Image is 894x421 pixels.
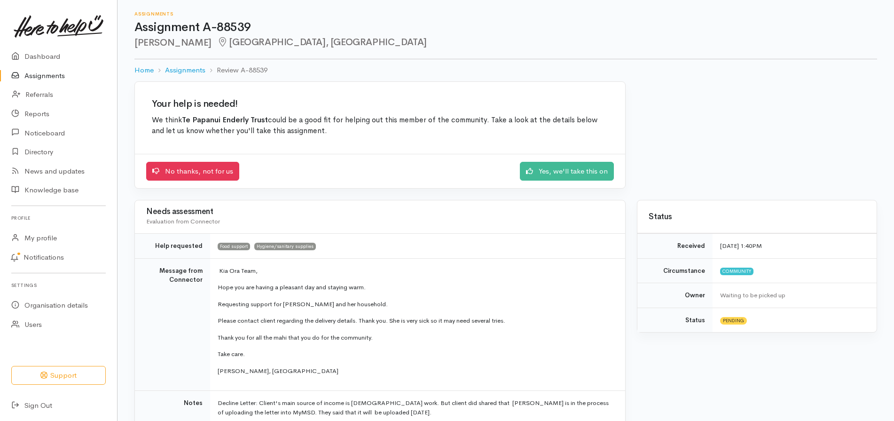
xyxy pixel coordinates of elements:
[146,207,614,216] h3: Needs assessment
[720,291,865,300] div: Waiting to be picked up
[152,99,608,109] h2: Your help is needed!
[134,37,877,48] h2: [PERSON_NAME]
[205,65,267,76] li: Review A-88539
[11,366,106,385] button: Support
[217,36,427,48] span: [GEOGRAPHIC_DATA], [GEOGRAPHIC_DATA]
[134,65,154,76] a: Home
[218,300,388,308] span: Requesting support for [PERSON_NAME] and her household.
[218,350,245,358] span: Take care.
[720,317,747,325] span: Pending
[218,367,338,375] span: [PERSON_NAME], [GEOGRAPHIC_DATA]
[134,11,877,16] h6: Assignments
[218,283,366,291] span: Hope you are having a pleasant day and staying warm.
[134,21,877,34] h1: Assignment A-88539
[135,258,210,391] td: Message from Connector
[135,234,210,259] td: Help requested
[218,266,614,276] p: Kia Ora Team,
[218,243,250,250] span: Food support
[11,212,106,224] h6: Profile
[254,243,316,250] span: Hygiene/sanitary supplies
[146,162,239,181] a: No thanks, not for us
[720,242,762,250] time: [DATE] 1:40PM
[637,308,713,332] td: Status
[218,334,373,342] span: Thank you for all the mahi that you do for the community.
[218,398,614,417] p: Decline Letter: Client's main source of income is [DEMOGRAPHIC_DATA] work. But client did shared ...
[152,115,608,137] p: We think could be a good fit for helping out this member of the community. Take a look at the det...
[637,234,713,259] td: Received
[11,279,106,292] h6: Settings
[146,217,220,225] span: Evaluation from Connector
[649,213,865,222] h3: Status
[182,115,268,125] b: Te Papanui Enderly Trust
[720,268,753,275] span: Community
[218,317,505,325] span: Please contact client regarding the delivery details. Thank you. She is very sick so it may need ...
[637,258,713,283] td: Circumstance
[637,283,713,308] td: Owner
[134,59,877,81] nav: breadcrumb
[165,65,205,76] a: Assignments
[520,162,614,181] a: Yes, we'll take this on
